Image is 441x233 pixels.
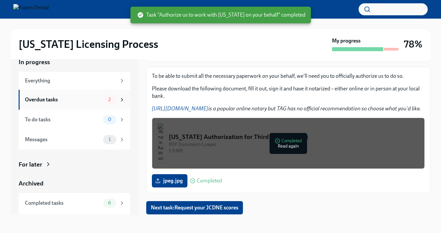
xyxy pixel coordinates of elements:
div: [US_STATE] Authorization for Third Party Contact [169,133,419,141]
div: 1.9 MB [169,148,419,154]
a: For later [19,160,130,169]
h3: 78% [404,38,422,50]
span: Next task : Request your JCDNE scores [151,204,238,211]
em: is a popular online notary but TAG has no official recommendation so choose what you'd like. [152,105,421,112]
span: Completed [197,178,222,183]
div: PDF Document • 1 pages [169,141,419,148]
strong: My progress [332,37,361,45]
a: To do tasks0 [19,110,130,130]
span: jpeg.jpg [157,177,183,184]
p: Please download the following document, fill it out, sign it and have it notarized – either onlin... [152,85,425,100]
span: 6 [104,200,115,205]
img: Illinois Authorization for Third Party Contact [158,123,164,163]
span: 2 [104,97,115,102]
label: jpeg.jpg [152,174,187,187]
div: Messages [25,136,100,143]
div: For later [19,160,42,169]
div: Everything [25,77,116,84]
h2: [US_STATE] Licensing Process [19,38,158,51]
a: In progress [19,58,130,66]
div: To do tasks [25,116,100,123]
a: Messages1 [19,130,130,150]
div: Overdue tasks [25,96,100,103]
a: Completed tasks6 [19,193,130,213]
p: To be able to submit all the necessary paperwork on your behalf, we'll need you to officially aut... [152,72,425,80]
a: Archived [19,179,130,188]
span: 0 [104,117,115,122]
span: 1 [105,137,115,142]
span: Task "Authorize us to work with [US_STATE] on your behalf" completed [137,11,305,19]
div: Completed tasks [25,199,100,207]
a: Overdue tasks2 [19,90,130,110]
button: Next task:Request your JCDNE scores [146,201,243,214]
img: Aspen Dental [13,4,49,15]
button: [US_STATE] Authorization for Third Party ContactPDF Document•1 pages1.9 MBCompletedRead again [152,118,425,169]
a: [URL][DOMAIN_NAME] [152,105,208,112]
a: Everything [19,72,130,90]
